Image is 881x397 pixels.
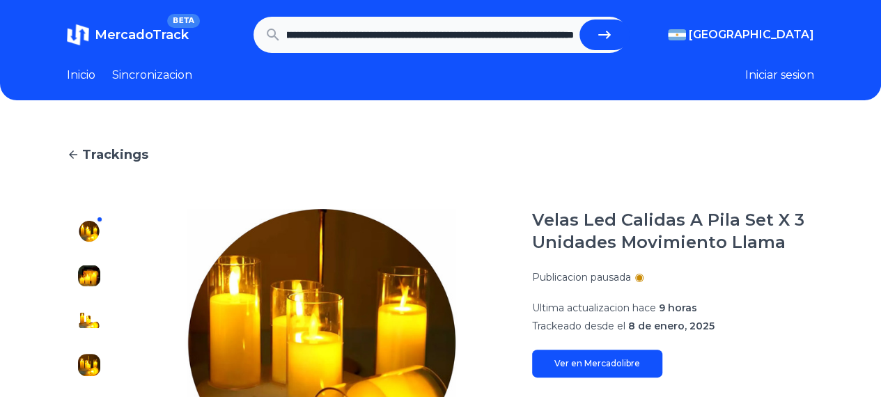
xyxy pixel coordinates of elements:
[82,145,148,164] span: Trackings
[78,309,100,332] img: Velas Led Calidas A Pila Set X 3 Unidades Movimiento Llama
[78,354,100,376] img: Velas Led Calidas A Pila Set X 3 Unidades Movimiento Llama
[167,14,200,28] span: BETA
[532,209,814,254] h1: Velas Led Calidas A Pila Set X 3 Unidades Movimiento Llama
[67,145,814,164] a: Trackings
[745,67,814,84] button: Iniciar sesion
[78,265,100,287] img: Velas Led Calidas A Pila Set X 3 Unidades Movimiento Llama
[659,302,697,314] span: 9 horas
[78,220,100,242] img: Velas Led Calidas A Pila Set X 3 Unidades Movimiento Llama
[628,320,715,332] span: 8 de enero, 2025
[532,302,656,314] span: Ultima actualizacion hace
[668,29,686,40] img: Argentina
[67,24,89,46] img: MercadoTrack
[689,26,814,43] span: [GEOGRAPHIC_DATA]
[112,67,192,84] a: Sincronizacion
[532,270,631,284] p: Publicacion pausada
[67,67,95,84] a: Inicio
[532,350,662,377] a: Ver en Mercadolibre
[532,320,625,332] span: Trackeado desde el
[67,24,189,46] a: MercadoTrackBETA
[95,27,189,42] span: MercadoTrack
[668,26,814,43] button: [GEOGRAPHIC_DATA]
